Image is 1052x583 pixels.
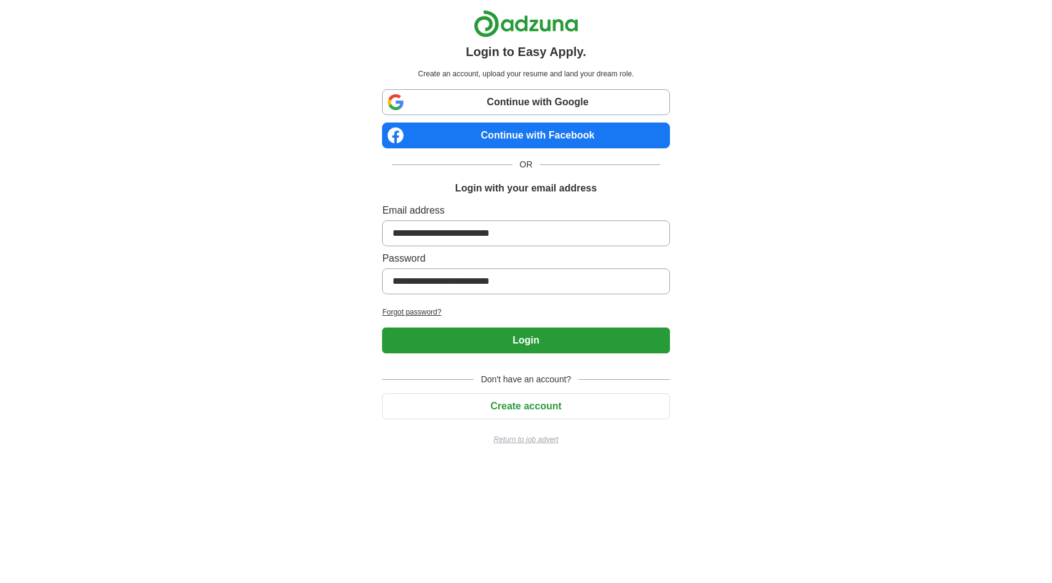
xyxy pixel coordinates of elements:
img: Adzuna logo [474,10,578,38]
a: Return to job advert [382,434,669,445]
span: OR [512,158,540,171]
span: Don't have an account? [474,373,579,386]
a: Create account [382,401,669,411]
a: Continue with Facebook [382,123,669,148]
label: Email address [382,203,669,218]
a: Continue with Google [382,89,669,115]
button: Login [382,328,669,353]
a: Forgot password? [382,307,669,318]
h1: Login to Easy Apply. [466,42,586,61]
h1: Login with your email address [455,181,597,196]
label: Password [382,251,669,266]
button: Create account [382,393,669,419]
p: Create an account, upload your resume and land your dream role. [385,68,667,79]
